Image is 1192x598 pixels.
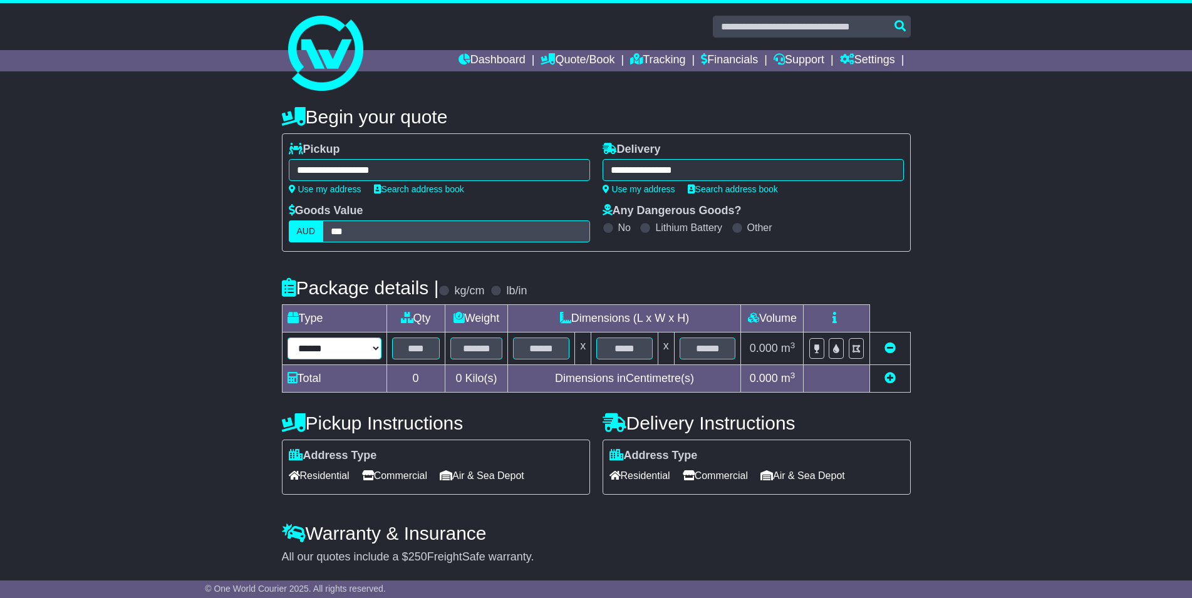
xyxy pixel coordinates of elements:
span: m [781,342,796,354]
label: No [618,222,631,234]
td: Total [282,365,386,393]
label: Pickup [289,143,340,157]
span: Commercial [362,466,427,485]
label: Lithium Battery [655,222,722,234]
h4: Warranty & Insurance [282,523,911,544]
td: Kilo(s) [445,365,508,393]
sup: 3 [790,371,796,380]
label: Delivery [603,143,661,157]
a: Quote/Book [541,50,614,71]
td: Dimensions (L x W x H) [508,305,741,333]
td: x [575,333,591,365]
label: lb/in [506,284,527,298]
span: 0 [455,372,462,384]
h4: Delivery Instructions [603,413,911,433]
td: Volume [741,305,804,333]
td: Dimensions in Centimetre(s) [508,365,741,393]
a: Search address book [374,184,464,194]
td: x [658,333,674,365]
a: Use my address [603,184,675,194]
a: Add new item [884,372,896,384]
span: Commercial [683,466,748,485]
span: © One World Courier 2025. All rights reserved. [205,584,386,594]
label: Any Dangerous Goods? [603,204,742,218]
span: 250 [408,550,427,563]
a: Search address book [688,184,778,194]
label: AUD [289,220,324,242]
a: Financials [701,50,758,71]
a: Dashboard [459,50,526,71]
label: kg/cm [454,284,484,298]
h4: Package details | [282,277,439,298]
label: Address Type [609,449,698,463]
td: Qty [386,305,445,333]
td: 0 [386,365,445,393]
span: Residential [289,466,350,485]
span: Air & Sea Depot [760,466,845,485]
sup: 3 [790,341,796,350]
div: All our quotes include a $ FreightSafe warranty. [282,550,911,564]
a: Use my address [289,184,361,194]
span: 0.000 [750,372,778,384]
a: Remove this item [884,342,896,354]
span: Air & Sea Depot [440,466,524,485]
td: Type [282,305,386,333]
label: Other [747,222,772,234]
a: Settings [840,50,895,71]
span: m [781,372,796,384]
h4: Pickup Instructions [282,413,590,433]
h4: Begin your quote [282,106,911,127]
a: Support [774,50,824,71]
a: Tracking [630,50,685,71]
span: 0.000 [750,342,778,354]
label: Address Type [289,449,377,463]
label: Goods Value [289,204,363,218]
td: Weight [445,305,508,333]
span: Residential [609,466,670,485]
